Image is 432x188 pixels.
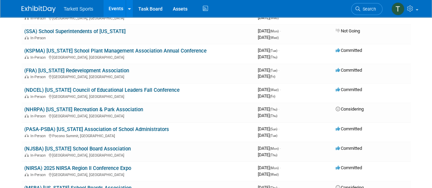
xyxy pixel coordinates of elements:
a: (NHRPA) [US_STATE] Recreation & Park Association [24,106,143,113]
span: (Thu) [270,107,277,111]
span: - [278,48,279,53]
span: [DATE] [258,54,277,59]
a: (SSA) School Superintendents of [US_STATE] [24,28,126,34]
span: (Wed) [270,173,279,176]
span: [DATE] [258,28,281,33]
img: In-Person Event [25,16,29,19]
span: - [278,106,279,112]
span: Tarkett Sports [64,6,93,12]
div: [GEOGRAPHIC_DATA], [GEOGRAPHIC_DATA] [24,74,252,79]
a: (PASA-PSBA) [US_STATE] Association of School Administrators [24,126,169,132]
span: [DATE] [258,68,279,73]
span: [DATE] [258,126,279,131]
img: In-Person Event [25,55,29,59]
span: In-Person [30,16,48,20]
span: - [280,87,281,92]
a: (NJSBA) [US_STATE] School Board Association [24,146,131,152]
div: [GEOGRAPHIC_DATA], [GEOGRAPHIC_DATA] [24,54,252,60]
img: In-Person Event [25,95,29,98]
a: (NDCEL) [US_STATE] Council of Educational Leaders Fall Conference [24,87,180,93]
img: In-Person Event [25,75,29,78]
span: [DATE] [258,74,275,79]
span: Committed [336,165,362,170]
span: (Sun) [270,127,277,131]
span: In-Person [30,95,48,99]
a: Search [351,3,382,15]
div: [GEOGRAPHIC_DATA], [GEOGRAPHIC_DATA] [24,113,252,118]
img: In-Person Event [25,114,29,117]
span: (Wed) [270,16,279,20]
span: In-Person [30,36,48,40]
span: (Wed) [270,36,279,40]
div: [GEOGRAPHIC_DATA], [GEOGRAPHIC_DATA] [24,172,252,177]
img: In-Person Event [25,36,29,39]
img: In-Person Event [25,173,29,176]
span: Not Going [336,28,360,33]
span: [DATE] [258,152,277,157]
span: Committed [336,68,362,73]
span: - [280,165,281,170]
img: In-Person Event [25,134,29,137]
span: (Thu) [270,55,277,59]
div: [GEOGRAPHIC_DATA], [GEOGRAPHIC_DATA] [24,152,252,158]
span: (Tue) [270,49,277,53]
span: [DATE] [258,133,277,138]
span: In-Person [30,153,48,158]
span: (Mon) [270,166,279,170]
span: In-Person [30,114,48,118]
span: [DATE] [258,15,279,20]
span: [DATE] [258,87,281,92]
a: (FRA) [US_STATE] Redevelopment Association [24,68,129,74]
span: (Mon) [270,147,279,150]
span: [DATE] [258,113,277,118]
span: Committed [336,146,362,151]
span: Committed [336,126,362,131]
span: (Thu) [270,153,277,157]
span: [DATE] [258,165,281,170]
span: - [280,28,281,33]
span: Considering [336,106,364,112]
span: [DATE] [258,35,279,40]
span: [DATE] [258,146,281,151]
span: (Tue) [270,134,277,138]
div: [GEOGRAPHIC_DATA], [GEOGRAPHIC_DATA] [24,93,252,99]
span: Committed [336,48,362,53]
span: [DATE] [258,172,279,177]
span: In-Person [30,134,48,138]
a: (NIRSA) 2025 NIRSA Region II Conference Expo [24,165,131,171]
span: Committed [336,87,362,92]
span: (Fri) [270,95,275,98]
div: Pocono Summit, [GEOGRAPHIC_DATA] [24,133,252,138]
span: (Mon) [270,29,279,33]
div: [GEOGRAPHIC_DATA], [GEOGRAPHIC_DATA] [24,15,252,20]
img: Trent Gabbert [391,2,404,15]
span: In-Person [30,173,48,177]
span: (Thu) [270,114,277,118]
img: In-Person Event [25,153,29,157]
span: [DATE] [258,106,279,112]
span: - [280,146,281,151]
span: - [278,68,279,73]
img: ExhibitDay [22,6,56,13]
span: In-Person [30,55,48,60]
a: (KSPMA) [US_STATE] School Plant Management Association Annual Conference [24,48,207,54]
span: (Wed) [270,88,279,92]
span: (Tue) [270,69,277,72]
span: - [278,126,279,131]
span: Search [360,6,376,12]
span: [DATE] [258,48,279,53]
span: In-Person [30,75,48,79]
span: [DATE] [258,93,275,99]
span: (Fri) [270,75,275,78]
